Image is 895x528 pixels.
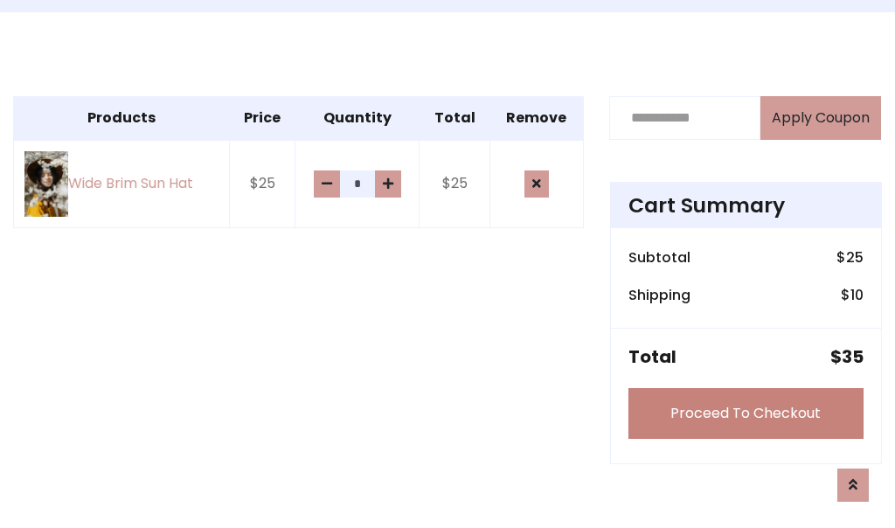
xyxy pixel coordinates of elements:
th: Quantity [295,96,419,140]
th: Remove [490,96,583,140]
th: Price [229,96,295,140]
span: 35 [842,344,864,369]
th: Total [419,96,489,140]
span: 10 [850,285,864,305]
h6: Subtotal [628,249,690,266]
td: $25 [229,140,295,228]
span: 25 [846,247,864,267]
h4: Cart Summary [628,193,864,218]
a: Wide Brim Sun Hat [24,151,219,217]
h6: Shipping [628,287,690,303]
h6: $ [841,287,864,303]
a: Proceed To Checkout [628,388,864,439]
h5: $ [830,346,864,367]
h5: Total [628,346,676,367]
th: Products [14,96,230,140]
h6: $ [836,249,864,266]
button: Apply Coupon [760,96,881,140]
td: $25 [419,140,489,228]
